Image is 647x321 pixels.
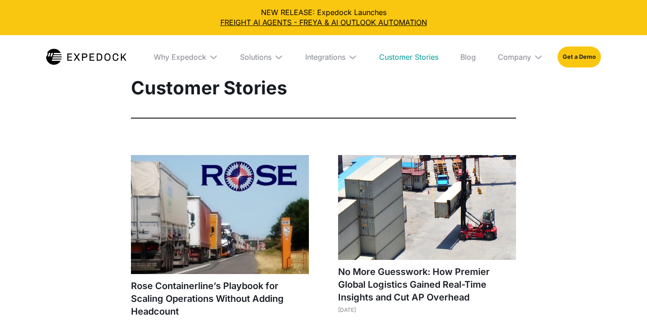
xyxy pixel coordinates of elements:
div: Integrations [305,52,345,62]
h1: Rose Containerline’s Playbook for Scaling Operations Without Adding Headcount [131,280,309,318]
div: Integrations [298,35,365,79]
a: Customer Stories [372,35,446,79]
h1: Customer Stories [131,77,516,99]
a: Blog [453,35,483,79]
div: Why Expedock [154,52,206,62]
div: [DATE] [338,306,516,313]
div: NEW RELEASE: Expedock Launches [7,7,640,28]
div: Why Expedock [146,35,225,79]
a: FREIGHT AI AGENTS - FREYA & AI OUTLOOK AUTOMATION [7,17,640,27]
div: Solutions [240,52,271,62]
div: Company [498,52,531,62]
div: Solutions [233,35,291,79]
a: Get a Demo [558,47,601,67]
div: Company [490,35,550,79]
h1: No More Guesswork: How Premier Global Logistics Gained Real-Time Insights and Cut AP Overhead [338,265,516,304]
